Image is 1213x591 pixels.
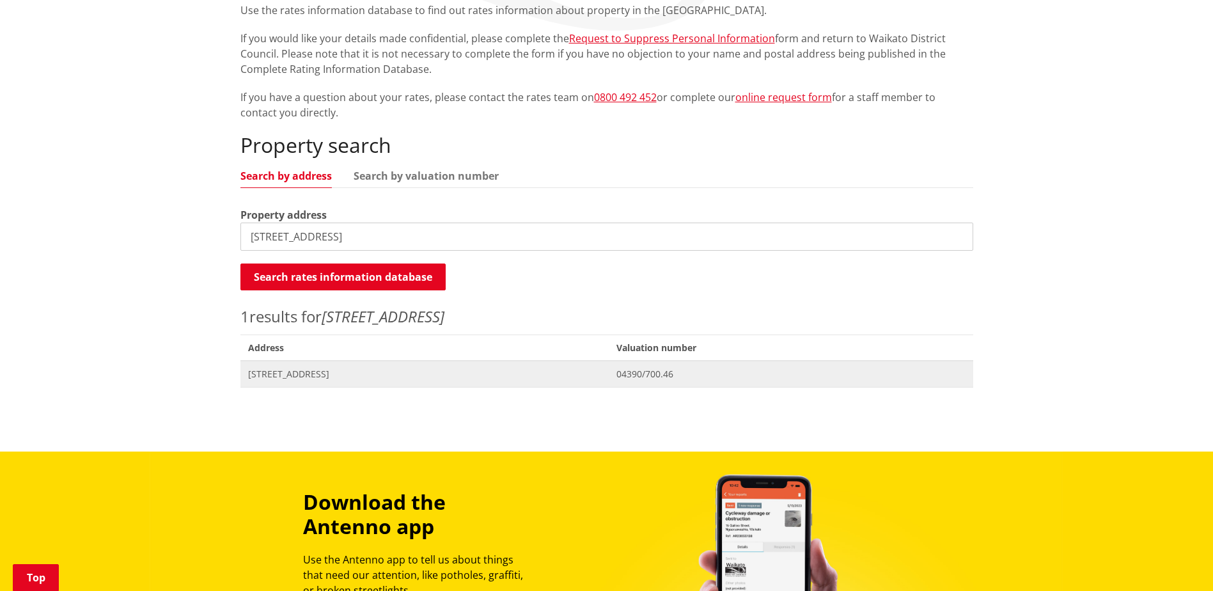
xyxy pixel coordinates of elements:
[240,171,332,181] a: Search by address
[322,306,444,327] em: [STREET_ADDRESS]
[240,264,446,290] button: Search rates information database
[240,306,249,327] span: 1
[735,90,832,104] a: online request form
[240,305,973,328] p: results for
[240,3,973,18] p: Use the rates information database to find out rates information about property in the [GEOGRAPHI...
[609,335,973,361] span: Valuation number
[354,171,499,181] a: Search by valuation number
[240,31,973,77] p: If you would like your details made confidential, please complete the form and return to Waikato ...
[303,490,535,539] h3: Download the Antenno app
[594,90,657,104] a: 0800 492 452
[1154,537,1200,583] iframe: Messenger Launcher
[569,31,775,45] a: Request to Suppress Personal Information
[240,361,973,387] a: [STREET_ADDRESS] 04390/700.46
[240,223,973,251] input: e.g. Duke Street NGARUAWAHIA
[240,90,973,120] p: If you have a question about your rates, please contact the rates team on or complete our for a s...
[240,133,973,157] h2: Property search
[616,368,965,381] span: 04390/700.46
[13,564,59,591] a: Top
[240,335,609,361] span: Address
[240,207,327,223] label: Property address
[248,368,602,381] span: [STREET_ADDRESS]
